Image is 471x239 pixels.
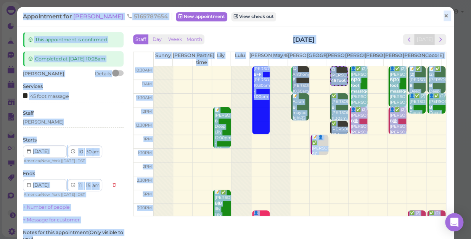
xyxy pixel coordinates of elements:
[143,137,152,141] span: 1pm
[154,52,173,66] th: Sunny
[292,66,309,106] div: 😋 AnthonyStanco0325 [PERSON_NAME] 10:30am - 11:30am
[62,192,75,197] span: [DATE]
[350,66,367,122] div: 👤✅ (2) [PERSON_NAME] [PERSON_NAME]|[PERSON_NAME] 10:30am - 12:00pm
[402,52,421,66] th: [PERSON_NAME]
[148,34,166,45] button: Day
[253,66,270,100] div: [PERSON_NAME] [PERSON_NAME] 10:30am - 1:00pm
[429,105,432,110] b: B
[331,132,349,143] b: 30 foot massage
[23,51,124,67] div: Completed at [DATE] 10:28am
[176,12,227,21] a: New appointment
[23,110,34,117] label: Staff
[331,78,349,89] b: 45 foot massage
[444,11,448,21] span: ×
[445,213,463,231] div: Open Intercom Messenger
[390,77,408,93] b: B|30 foot massage
[389,107,406,152] div: 👤✅ (2) [PERSON_NAME] [PERSON_NAME]|[PERSON_NAME] 12:00pm - 1:00pm
[142,81,152,86] span: 11am
[23,217,80,223] a: + Message for customer
[23,191,108,198] div: | |
[409,66,426,122] div: 📝 ✅ (2) [PERSON_NAME] Deep Coco|[PERSON_NAME] 10:30am - 11:30am
[429,83,432,88] b: B
[77,158,85,163] span: DST
[326,52,345,66] th: [PERSON_NAME]
[23,71,64,76] span: [PERSON_NAME]
[414,34,435,44] button: [DATE]
[421,52,440,66] th: Coco
[73,13,125,20] a: [PERSON_NAME]
[214,190,231,235] div: 📝 ✅ [PERSON_NAME] lily Lily 3:00pm - 5:00pm
[23,158,108,164] div: | |
[211,52,230,66] th: Lily
[312,135,328,185] div: 📝 👤✅ [PERSON_NAME] 2people [GEOGRAPHIC_DATA] 1:00pm - 1:45pm
[137,178,152,183] span: 2:30pm
[428,66,445,122] div: 📝 ✅ (2) [PERSON_NAME] Deep Coco|[PERSON_NAME] 10:30am - 11:30am
[364,52,383,66] th: [PERSON_NAME]
[268,52,288,66] th: May
[23,13,172,20] div: Appointment for
[293,35,315,44] h2: [DATE]
[390,119,397,124] b: B盐
[439,7,453,25] a: ×
[135,68,152,73] span: 10:30am
[331,105,334,110] b: B
[331,121,348,166] div: ✅ [PERSON_NAME] [PERSON_NAME] 12:30pm - 1:00pm
[428,93,445,138] div: 👤✅ (2) [PERSON_NAME] Coco|[PERSON_NAME] 11:30am - 12:15pm
[95,70,111,77] div: Details
[24,158,60,163] span: America/New_York
[214,107,231,152] div: 📝 [PERSON_NAME] Deep Lily 12:00pm - 1:30pm
[141,109,152,114] span: 12pm
[293,77,295,82] b: F
[143,164,152,169] span: 2pm
[254,72,262,77] b: B+F
[23,92,69,100] div: 45 foot massage
[23,204,70,210] a: + Number of people
[133,34,148,45] button: Staff
[138,150,152,155] span: 1:30pm
[214,119,217,124] b: B
[331,93,348,133] div: ✅ [PERSON_NAME] [PERSON_NAME] 11:30am - 12:30pm
[307,52,326,66] th: [GEOGRAPHIC_DATA]
[192,52,211,66] th: Part time
[23,119,64,125] div: [PERSON_NAME]
[231,12,276,21] a: View check out
[434,34,446,44] button: next
[62,158,75,163] span: [DATE]
[136,95,152,100] span: 11:30am
[77,192,85,197] span: DST
[345,52,364,66] th: [PERSON_NAME]
[127,13,168,20] span: 5165787654
[403,34,415,44] button: prev
[143,192,152,197] span: 3pm
[137,205,152,210] span: 3:30pm
[288,52,307,66] th: [PERSON_NAME]
[230,52,249,66] th: Lulu
[135,123,152,128] span: 12:30pm
[409,105,412,110] b: B
[351,119,358,124] b: B盐
[184,34,204,45] button: Month
[214,201,222,206] b: B|B
[351,77,369,93] b: B|30 foot massage
[292,93,309,150] div: 📝 Farah maybe加热石 问问 [PERSON_NAME] 11:30am - 12:30pm
[166,34,185,45] button: Week
[409,83,412,88] b: B
[23,170,35,177] label: Ends
[312,151,318,156] b: SC
[23,137,37,143] label: Starts
[350,107,367,152] div: 👤✅ (2) [PERSON_NAME] [PERSON_NAME]|[PERSON_NAME] 12:00pm - 1:00pm
[293,105,296,110] b: B
[249,52,268,66] th: [PERSON_NAME]
[383,52,402,66] th: [PERSON_NAME]
[173,52,192,66] th: [PERSON_NAME]
[389,66,406,122] div: 👤✅ (2) [PERSON_NAME] [PERSON_NAME]|[PERSON_NAME] 10:30am - 12:00pm
[23,83,43,90] label: Services
[24,192,60,197] span: America/New_York
[409,93,426,138] div: 👤✅ (2) [PERSON_NAME] Coco|[PERSON_NAME] 11:30am - 12:15pm
[23,32,124,47] div: This appointment is confirmed
[331,67,347,112] div: 😋 [PERSON_NAME] [PERSON_NAME] 10:30am - 11:15am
